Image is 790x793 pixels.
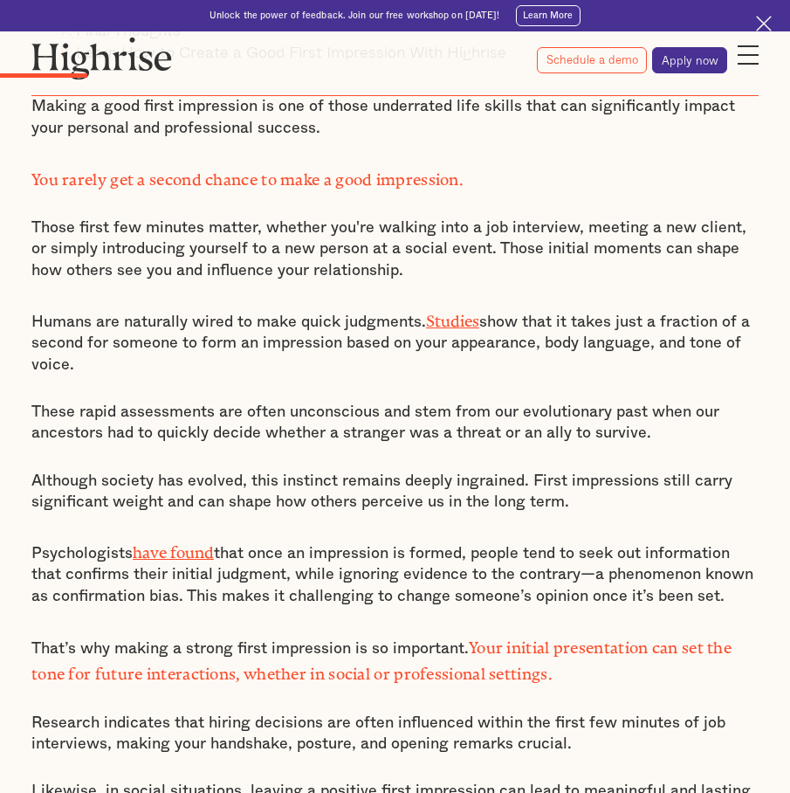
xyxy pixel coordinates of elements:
p: Psychologists that once an impression is formed, people tend to seek out information that confirm... [31,539,759,607]
a: have found [133,543,214,554]
p: Although society has evolved, this instinct remains deeply ingrained. First impressions still car... [31,471,759,514]
p: Humans are naturally wired to make quick judgments. show that it takes just a fraction of a secon... [31,307,759,376]
strong: You rarely get a second chance to make a good impression. [31,170,464,181]
a: Schedule a demo [537,47,647,73]
a: Apply now [652,47,727,73]
img: Cross icon [756,16,772,31]
p: That’s why making a strong first impression is so important. [31,633,759,686]
p: These rapid assessments are often unconscious and stem from our evolutionary past when our ancest... [31,402,759,445]
img: Highrise logo [31,37,172,79]
p: Research indicates that hiring decisions are often influenced within the first few minutes of job... [31,713,759,755]
div: Unlock the power of feedback. Join our free workshop on [DATE]! [210,10,500,22]
a: Studies [426,312,479,322]
p: Those first few minutes matter, whether you're walking into a job interview, meeting a new client... [31,217,759,281]
p: Making a good first impression is one of those underrated life skills that can significantly impa... [31,96,759,139]
a: Learn More [516,5,581,26]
